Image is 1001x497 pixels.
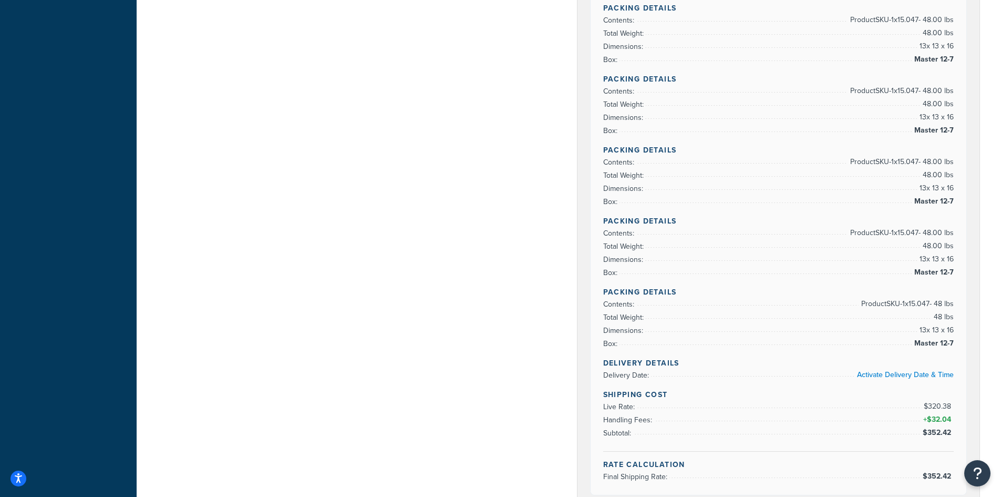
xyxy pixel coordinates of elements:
[603,325,646,336] span: Dimensions:
[603,459,954,470] h4: Rate Calculation
[923,471,954,482] span: $352.42
[964,460,990,486] button: Open Resource Center
[927,414,954,425] span: $32.04
[848,85,954,97] span: Product SKU-1 x 15.047 - 48.00 lbs
[917,324,954,337] span: 13 x 13 x 16
[921,413,954,426] span: +
[917,111,954,124] span: 13 x 13 x 16
[920,240,954,252] span: 48.00 lbs
[848,14,954,26] span: Product SKU-1 x 15.047 - 48.00 lbs
[920,98,954,110] span: 48.00 lbs
[603,99,646,110] span: Total Weight:
[603,228,637,239] span: Contents:
[603,145,954,156] h4: Packing Details
[603,28,646,39] span: Total Weight:
[603,471,670,482] span: Final Shipping Rate:
[859,298,954,310] span: Product SKU-1 x 15.047 - 48 lbs
[603,338,620,349] span: Box:
[912,337,954,350] span: Master 12-7
[603,86,637,97] span: Contents:
[912,53,954,66] span: Master 12-7
[912,195,954,208] span: Master 12-7
[917,182,954,195] span: 13 x 13 x 16
[917,253,954,266] span: 13 x 13 x 16
[603,254,646,265] span: Dimensions:
[920,169,954,181] span: 48.00 lbs
[603,401,637,412] span: Live Rate:
[603,196,620,207] span: Box:
[603,183,646,194] span: Dimensions:
[912,266,954,279] span: Master 12-7
[603,241,646,252] span: Total Weight:
[603,389,954,400] h4: Shipping Cost
[603,54,620,65] span: Box:
[603,112,646,123] span: Dimensions:
[603,170,646,181] span: Total Weight:
[603,414,655,425] span: Handling Fees:
[923,427,954,438] span: $352.42
[924,401,954,412] span: $320.38
[603,428,634,439] span: Subtotal:
[603,299,637,310] span: Contents:
[603,125,620,136] span: Box:
[603,216,954,227] h4: Packing Details
[603,15,637,26] span: Contents:
[931,311,954,323] span: 48 lbs
[848,227,954,239] span: Product SKU-1 x 15.047 - 48.00 lbs
[920,27,954,39] span: 48.00 lbs
[912,124,954,137] span: Master 12-7
[603,3,954,14] h4: Packing Details
[603,287,954,298] h4: Packing Details
[603,358,954,369] h4: Delivery Details
[603,74,954,85] h4: Packing Details
[603,267,620,278] span: Box:
[603,157,637,168] span: Contents:
[603,41,646,52] span: Dimensions:
[857,369,954,380] a: Activate Delivery Date & Time
[917,40,954,53] span: 13 x 13 x 16
[603,312,646,323] span: Total Weight:
[848,156,954,168] span: Product SKU-1 x 15.047 - 48.00 lbs
[603,370,652,381] span: Delivery Date:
